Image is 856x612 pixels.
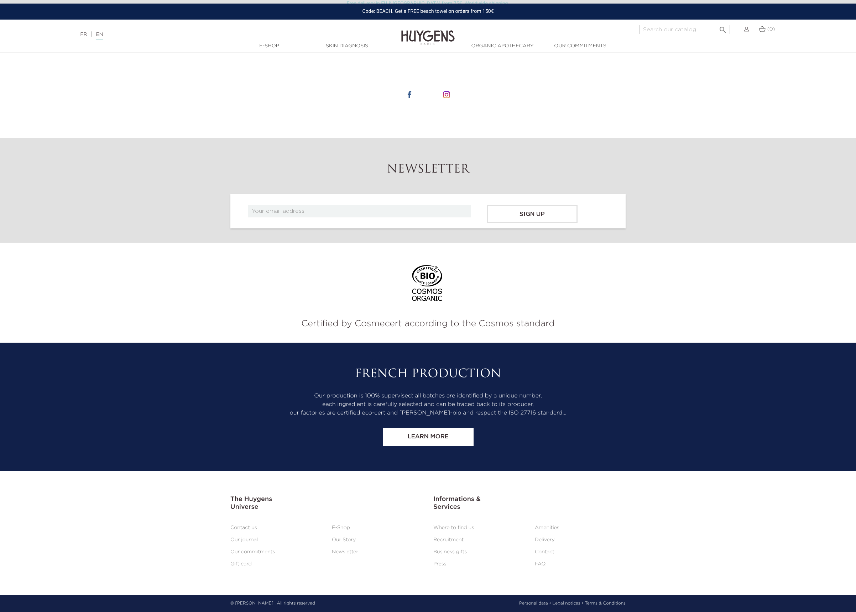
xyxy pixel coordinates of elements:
a: E-Shop [234,42,305,50]
a: Recruitment [433,537,464,542]
a: Our commitments [230,549,275,554]
a: Where to find us [433,525,474,530]
a: E-Shop [332,525,350,530]
a: Gift card [230,561,252,566]
a: Our journal [230,537,258,542]
h3: The Huygens Universe [230,496,423,511]
p: our factories are certified eco-cert and [PERSON_NAME]-bio and respect the ISO 27716 standard… [230,409,626,417]
a: Our Story [332,537,356,542]
a: Learn more [383,428,474,446]
input: Sign up [487,205,578,223]
span: (0) [767,27,775,32]
a: Delivery [535,537,555,542]
a: Legal notices • [553,600,584,607]
a: FR [80,32,87,37]
a: Contact [535,549,554,554]
img: icone facebook [406,91,413,98]
h3: Informations & Services [433,496,626,511]
a: Newsletter [332,549,358,554]
h2: Newsletter [230,163,626,176]
img: icone instagram [443,91,450,98]
button:  [716,23,729,32]
a: Amenities [535,525,559,530]
a: Organic Apothecary [467,42,538,50]
a: Skin Diagnosis [311,42,382,50]
a: Business gifts [433,549,467,554]
a: FAQ [535,561,546,566]
a: EN [96,32,103,39]
a: Our commitments [544,42,616,50]
img: Huygens [401,19,455,46]
a: Press [433,561,447,566]
i:  [719,23,727,32]
p: each ingredient is carefully selected and can be traced back to its producer, [230,400,626,409]
p: Certified by Cosmecert according to the Cosmos standard [5,317,851,331]
div: | [77,30,351,39]
h2: French production [230,368,626,381]
a: Personal data • [519,600,551,607]
p: Our production is 100% supervised: all batches are identified by a unique number, [230,392,626,400]
a: Terms & Conditions [585,600,626,607]
a: Contact us [230,525,257,530]
p: © [PERSON_NAME] . All rights reserved [230,600,315,607]
input: Search [639,25,730,34]
img: logo bio cosmos [409,265,447,308]
input: Your email address [248,205,471,217]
